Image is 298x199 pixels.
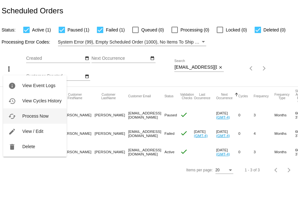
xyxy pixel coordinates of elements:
mat-icon: edit [8,128,16,135]
span: View Cycles History [22,98,62,103]
span: Process Now [22,113,48,119]
mat-icon: info [8,82,16,90]
span: View Event Logs [22,83,55,88]
span: View / Edit [22,129,43,134]
mat-icon: history [8,97,16,105]
span: Delete [22,144,35,149]
mat-icon: cached [8,113,16,120]
mat-icon: delete [8,143,16,151]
